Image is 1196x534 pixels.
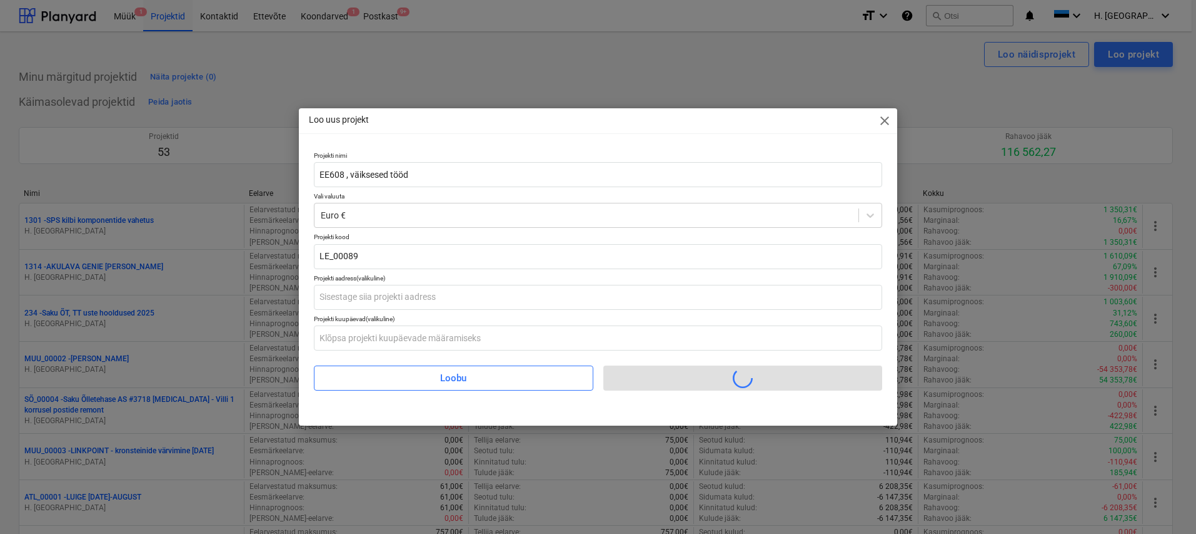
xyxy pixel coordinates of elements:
[314,326,882,351] input: Klõpsa projekti kuupäevade määramiseks
[314,366,593,391] button: Loobu
[314,274,882,282] div: Projekti aadress (valikuline)
[314,192,882,203] p: Vali valuuta
[314,162,882,187] input: Sisesta projekti nimi siia
[309,113,369,126] p: Loo uus projekt
[314,244,882,269] input: Sisestage projekti unikaalne kood
[314,315,882,323] div: Projekti kuupäevad (valikuline)
[314,285,882,310] input: Sisestage siia projekti aadress
[440,370,466,386] div: Loobu
[314,233,882,244] p: Projekti kood
[314,151,882,162] p: Projekti nimi
[877,113,892,128] span: close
